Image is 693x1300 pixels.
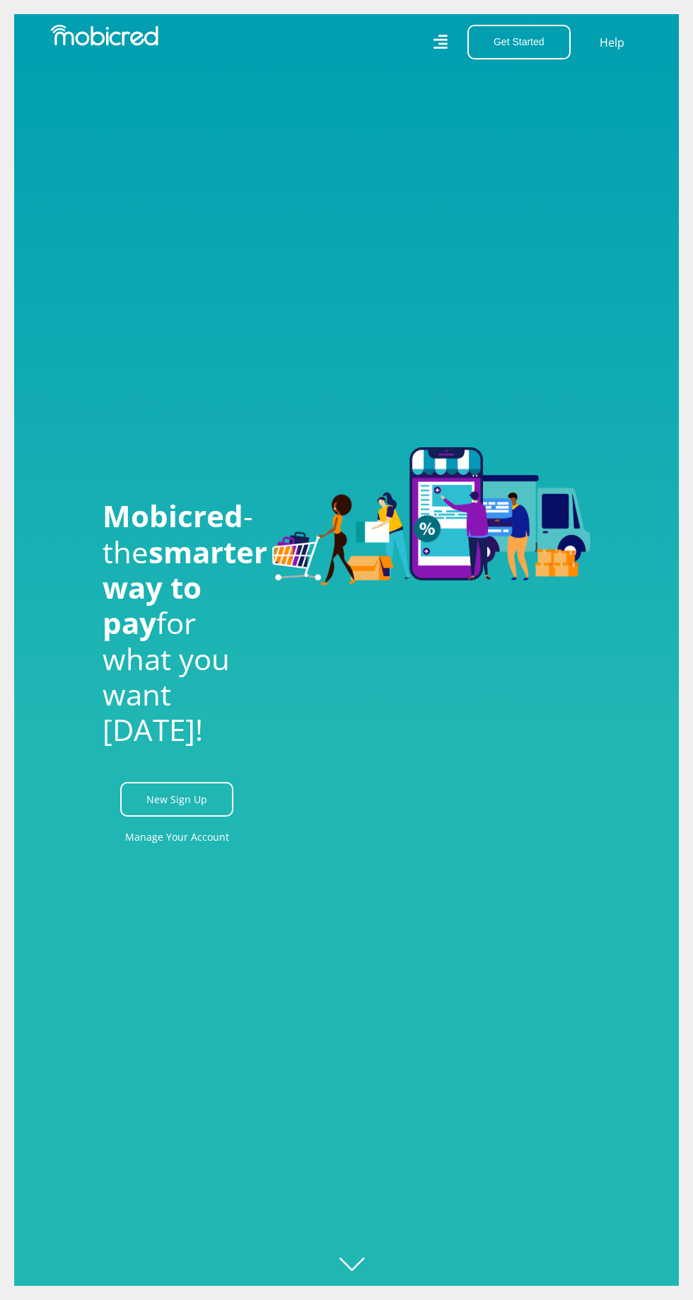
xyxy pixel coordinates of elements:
[467,25,571,59] button: Get Started
[51,25,158,46] img: Mobicred
[103,531,267,643] span: smarter way to pay
[103,495,243,536] span: Mobicred
[272,447,590,585] img: Welcome to Mobicred
[125,821,229,853] a: Manage Your Account
[599,33,625,52] a: Help
[120,782,233,817] a: New Sign Up
[103,498,251,748] h1: - the for what you want [DATE]!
